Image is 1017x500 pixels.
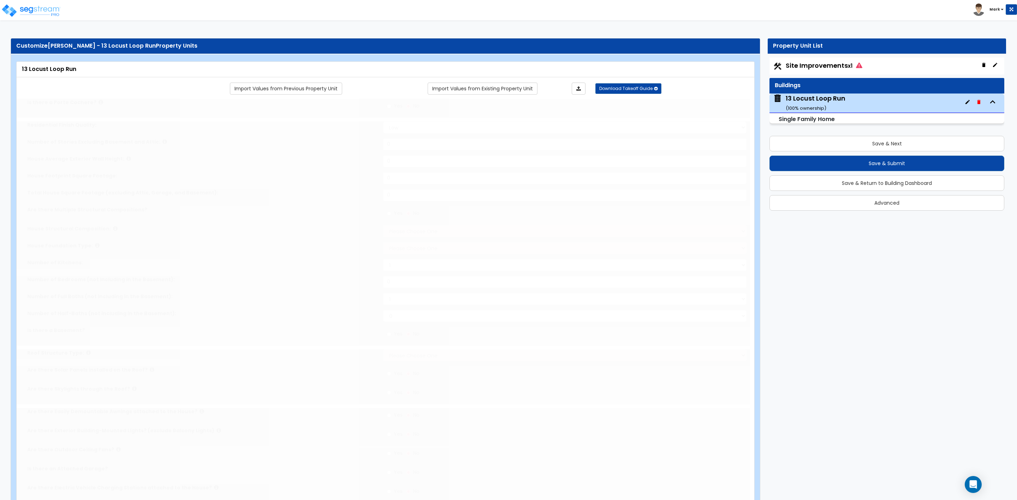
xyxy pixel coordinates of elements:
input: No [406,488,411,495]
input: Yes [387,210,391,217]
input: Yes [387,488,391,495]
small: Single Family Home [779,115,835,123]
label: Are there Exterior Building-Mounted Lights? (exclude Balcony Lights) [27,427,378,434]
span: No [413,210,420,217]
input: No [406,330,411,338]
input: Yes [387,430,391,438]
label: Are there Skylights through the Roof? [27,385,378,392]
i: click for more info! [216,428,221,433]
span: Yes [394,330,403,337]
input: No [406,389,411,397]
span: No [413,469,420,476]
span: Yes [394,210,403,217]
span: Yes [394,370,403,377]
label: Number of Full Baths (not including in the Basement): [27,293,378,300]
label: Is there a Basement? [27,327,378,334]
label: House Foundation Type: [27,242,378,249]
i: click for more info! [150,367,154,372]
div: Buildings [775,82,999,90]
button: Save & Submit [769,156,1004,171]
a: Import the dynamic attribute values from previous properties. [230,83,342,95]
i: click for more info! [132,386,137,391]
input: No [406,210,411,217]
label: Number of Kitchens: [27,259,378,266]
button: Download Takeoff Guide [595,83,661,94]
i: click for more info! [214,485,219,490]
a: Import the dynamic attributes value through Excel sheet [572,83,585,95]
span: Yes [394,389,403,396]
i: click for more info! [113,226,118,231]
i: click for more info! [162,139,167,144]
img: logo_pro_r.png [1,4,61,18]
div: 13 Locust Loop Run [22,65,749,73]
input: No [406,370,411,378]
i: click for more info! [126,156,131,161]
div: 13 Locust Loop Run [786,94,845,112]
span: [PERSON_NAME] - 13 Locust Loop Run [48,42,156,50]
img: Construction.png [773,62,782,71]
input: Yes [387,450,391,457]
label: Are there Easily Demountable Awnings attached to the House? [27,408,378,415]
label: Are there Electric Vehicle Charging Stations attached to the House? [27,484,378,491]
i: click for more info! [200,409,204,414]
label: Number of Stories Excluding Basement and Attic: [27,138,378,145]
span: 13 Locust Loop Run [773,94,845,112]
input: No [406,450,411,457]
label: House Average Exterior Wall Height: [27,155,378,162]
label: Are there Solar Panels installed on the Roof? [27,366,378,373]
input: Yes [387,389,391,397]
label: Are there Multiple Structural Compositions? [27,206,378,213]
input: Yes [387,102,391,110]
div: Customize Property Units [16,42,755,50]
label: Roof Structure Type: [27,349,378,356]
label: House Footprint Square Footage: [27,172,378,179]
span: Yes [394,488,403,495]
i: click for more info! [95,243,100,248]
span: Yes [394,102,403,109]
span: No [413,370,420,377]
span: No [413,450,420,457]
label: Residential Finish Quality: [27,121,378,128]
input: Yes [387,370,391,378]
button: Save & Next [769,136,1004,151]
span: Site Improvements [786,61,862,70]
span: Yes [394,411,403,418]
input: No [406,411,411,419]
span: No [413,389,420,396]
label: House Structural Composition: [27,225,378,232]
small: x1 [848,62,852,70]
input: No [406,469,411,476]
small: ( 100 % ownership) [786,105,826,112]
span: Yes [394,450,403,457]
input: No [406,430,411,438]
label: Number of Half-Baths (not including in the Basement): [27,310,378,317]
label: Is there a Porte Cochere? [27,99,378,106]
input: No [406,102,411,110]
img: building.svg [773,94,782,103]
label: Number of Bedrooms (not including in the Basement): [27,276,378,283]
span: No [413,102,420,109]
span: Download Takeoff Guide [599,85,653,91]
span: No [413,330,420,337]
button: Save & Return to Building Dashboard [769,175,1004,191]
span: Yes [394,469,403,476]
span: No [413,488,420,495]
label: Is there an Attached Garage? [27,465,378,472]
div: Open Intercom Messenger [965,476,982,493]
button: Advanced [769,195,1004,211]
span: No [413,430,420,438]
input: Yes [387,330,391,338]
i: click for more info! [116,447,121,452]
i: click for more info! [86,350,91,355]
span: No [413,411,420,418]
a: Import the dynamic attribute values from existing properties. [428,83,537,95]
div: Property Unit List [773,42,1001,50]
label: Are there Outdoor Ceiling Fans? [27,446,378,453]
input: Yes [387,469,391,476]
span: Yes [394,430,403,438]
img: avatar.png [973,4,985,16]
label: Total House Square Footage (excluding Attic, Garage, and Basement): [27,189,378,196]
i: click for more info! [99,100,103,105]
b: Mark [989,7,1000,12]
input: Yes [387,411,391,419]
